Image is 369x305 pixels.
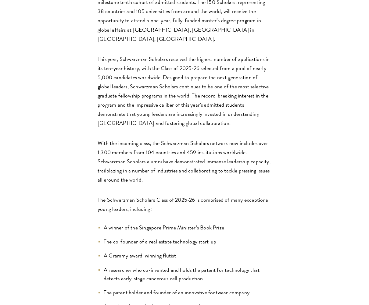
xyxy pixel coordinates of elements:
li: A Grammy award-winning flutist [98,251,271,260]
li: The co-founder of a real estate technology start-up [98,237,271,246]
li: The patent holder and founder of an innovative footwear company [98,288,271,297]
li: A winner of the Singapore Prime Minister’s Book Prize [98,223,271,232]
li: A researcher who co-invented and holds the patent for technology that detects early-stage cancero... [98,266,271,283]
p: The Schwarzman Scholars Class of 2025-26 is comprised of many exceptional young leaders, including: [98,195,271,214]
p: With the incoming class, the Schwarzman Scholars network now includes over 1,300 members from 104... [98,139,271,184]
p: This year, Schwarzman Scholars received the highest number of applications in its ten-year histor... [98,55,271,128]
